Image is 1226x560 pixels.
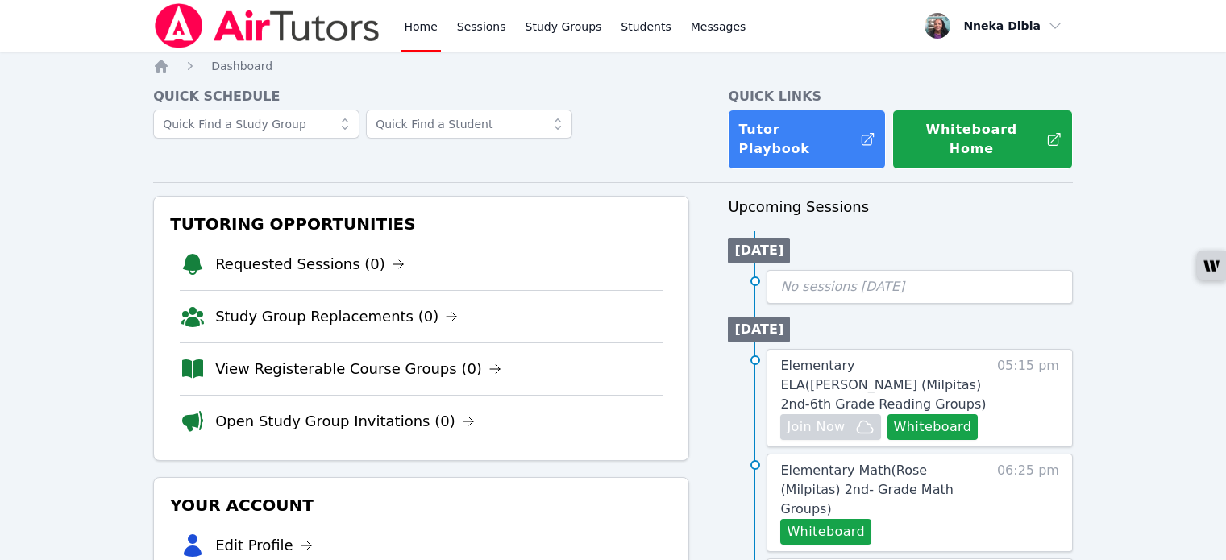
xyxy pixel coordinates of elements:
span: 06:25 pm [997,461,1059,545]
a: Requested Sessions (0) [215,253,405,276]
nav: Breadcrumb [153,58,1073,74]
h4: Quick Links [728,87,1073,106]
h4: Quick Schedule [153,87,689,106]
h3: Upcoming Sessions [728,196,1073,218]
a: Elementary ELA([PERSON_NAME] (Milpitas) 2nd-6th Grade Reading Groups) [780,356,989,414]
button: Whiteboard [887,414,979,440]
a: Dashboard [211,58,272,74]
a: Edit Profile [215,534,313,557]
img: Air Tutors [153,3,381,48]
a: Tutor Playbook [728,110,886,169]
li: [DATE] [728,238,790,263]
a: Open Study Group Invitations (0) [215,410,475,433]
h3: Your Account [167,491,675,520]
button: Join Now [780,414,880,440]
li: [DATE] [728,317,790,342]
a: View Registerable Course Groups (0) [215,358,501,380]
a: Elementary Math(Rose (Milpitas) 2nd- Grade Math Groups) [780,461,989,519]
span: Elementary ELA ( [PERSON_NAME] (Milpitas) 2nd-6th Grade Reading Groups ) [780,358,986,412]
span: No sessions [DATE] [780,279,904,294]
span: Elementary Math ( Rose (Milpitas) 2nd- Grade Math Groups ) [780,463,954,516]
span: Join Now [787,417,845,437]
button: Whiteboard Home [892,110,1073,169]
input: Quick Find a Student [366,110,572,139]
span: 05:15 pm [997,356,1059,440]
a: Study Group Replacements (0) [215,305,458,328]
h3: Tutoring Opportunities [167,209,675,239]
input: Quick Find a Study Group [153,110,359,139]
span: Dashboard [211,60,272,73]
button: Whiteboard [780,519,871,545]
span: Messages [691,19,746,35]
